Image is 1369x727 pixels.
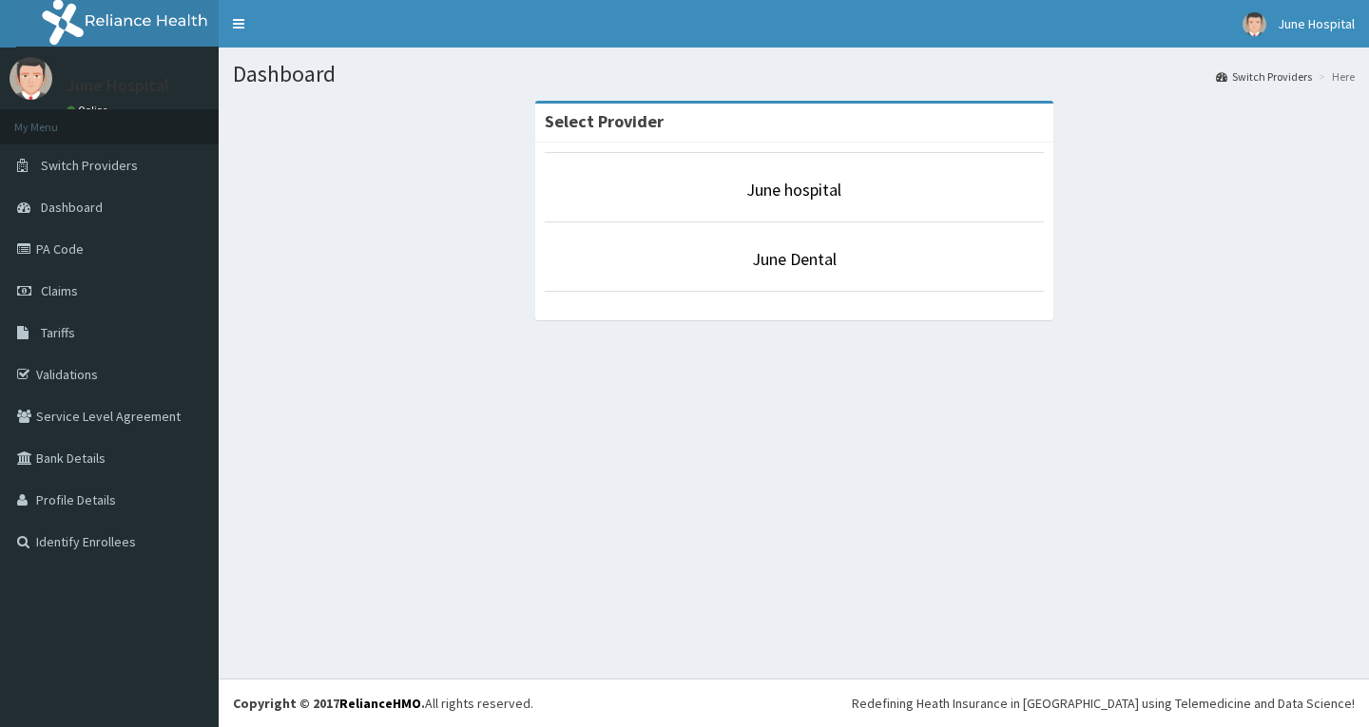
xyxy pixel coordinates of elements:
[752,248,837,270] a: June Dental
[852,694,1355,713] div: Redefining Heath Insurance in [GEOGRAPHIC_DATA] using Telemedicine and Data Science!
[41,157,138,174] span: Switch Providers
[233,62,1355,86] h1: Dashboard
[1216,68,1312,85] a: Switch Providers
[1314,68,1355,85] li: Here
[67,104,112,117] a: Online
[219,679,1369,727] footer: All rights reserved.
[41,282,78,299] span: Claims
[41,324,75,341] span: Tariffs
[41,199,103,216] span: Dashboard
[746,179,841,201] a: June hospital
[545,110,664,132] strong: Select Provider
[1278,15,1355,32] span: June Hospital
[339,695,421,712] a: RelianceHMO
[233,695,425,712] strong: Copyright © 2017 .
[10,57,52,100] img: User Image
[67,77,169,94] p: June Hospital
[1243,12,1266,36] img: User Image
